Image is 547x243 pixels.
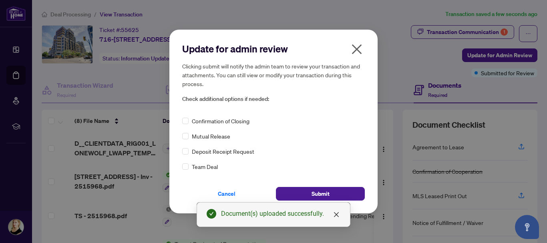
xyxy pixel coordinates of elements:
[218,187,235,200] span: Cancel
[192,162,218,171] span: Team Deal
[207,209,216,219] span: check-circle
[182,62,365,88] h5: Clicking submit will notify the admin team to review your transaction and attachments. You can st...
[192,116,249,125] span: Confirmation of Closing
[515,215,539,239] button: Open asap
[350,43,363,56] span: close
[332,210,341,219] a: Close
[333,211,340,218] span: close
[192,132,230,141] span: Mutual Release
[192,147,254,156] span: Deposit Receipt Request
[182,94,365,104] span: Check additional options if needed:
[276,187,365,201] button: Submit
[312,187,330,200] span: Submit
[182,187,271,201] button: Cancel
[221,209,340,219] div: Document(s) uploaded successfully.
[182,42,365,55] h2: Update for admin review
